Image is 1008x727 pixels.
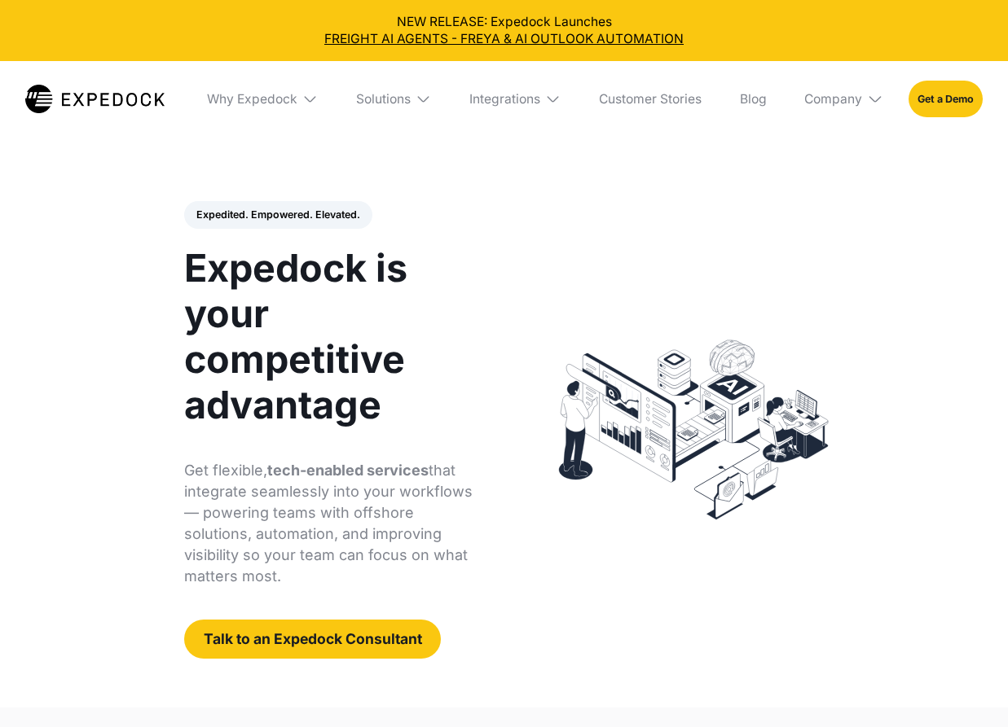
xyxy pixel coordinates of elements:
[727,61,779,137] a: Blog
[13,30,996,48] a: FREIGHT AI AGENTS - FREYA & AI OUTLOOK AUTOMATION
[184,245,485,427] h1: Expedock is your competitive advantage
[469,91,540,107] div: Integrations
[184,460,485,587] p: Get flexible, that integrate seamlessly into your workflows — powering teams with offshore soluti...
[13,13,996,49] div: NEW RELEASE: Expedock Launches
[804,91,862,107] div: Company
[356,91,411,107] div: Solutions
[267,462,429,479] strong: tech-enabled services
[184,620,441,659] a: Talk to an Expedock Consultant
[587,61,715,137] a: Customer Stories
[909,81,983,117] a: Get a Demo
[207,91,297,107] div: Why Expedock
